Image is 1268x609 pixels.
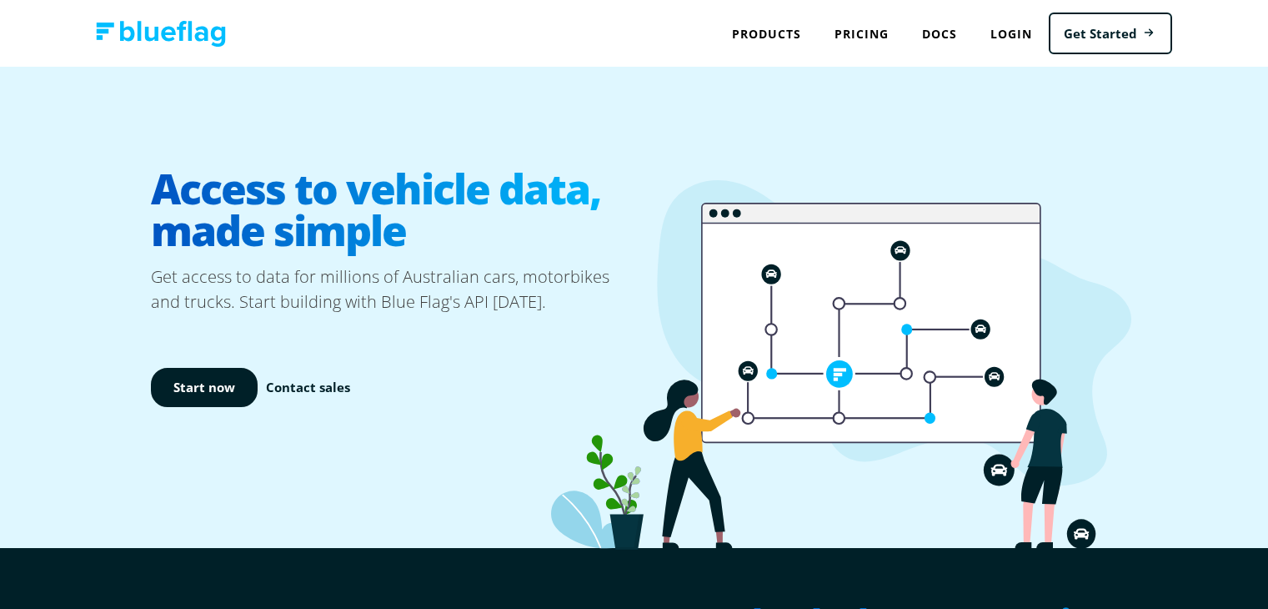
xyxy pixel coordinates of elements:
a: Start now [151,368,258,407]
a: Get Started [1049,13,1172,55]
a: Pricing [818,17,905,51]
img: Blue Flag logo [96,21,226,47]
a: Docs [905,17,974,51]
a: Contact sales [266,378,350,397]
div: Products [715,17,818,51]
a: Login to Blue Flag application [974,17,1049,51]
h1: Access to vehicle data, made simple [151,154,634,264]
p: Get access to data for millions of Australian cars, motorbikes and trucks. Start building with Bl... [151,264,634,315]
